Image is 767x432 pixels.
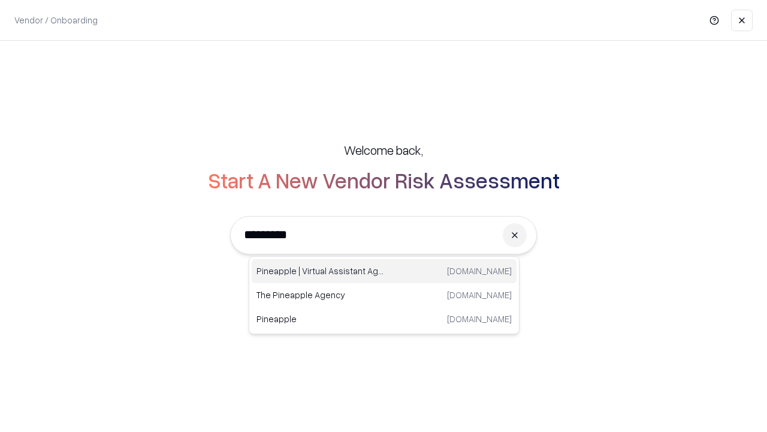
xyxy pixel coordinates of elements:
p: [DOMAIN_NAME] [447,313,512,325]
p: Pineapple [256,313,384,325]
p: The Pineapple Agency [256,289,384,301]
p: [DOMAIN_NAME] [447,289,512,301]
p: [DOMAIN_NAME] [447,265,512,277]
p: Vendor / Onboarding [14,14,98,26]
h2: Start A New Vendor Risk Assessment [208,168,560,192]
h5: Welcome back, [344,142,423,158]
div: Suggestions [249,256,520,334]
p: Pineapple | Virtual Assistant Agency [256,265,384,277]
